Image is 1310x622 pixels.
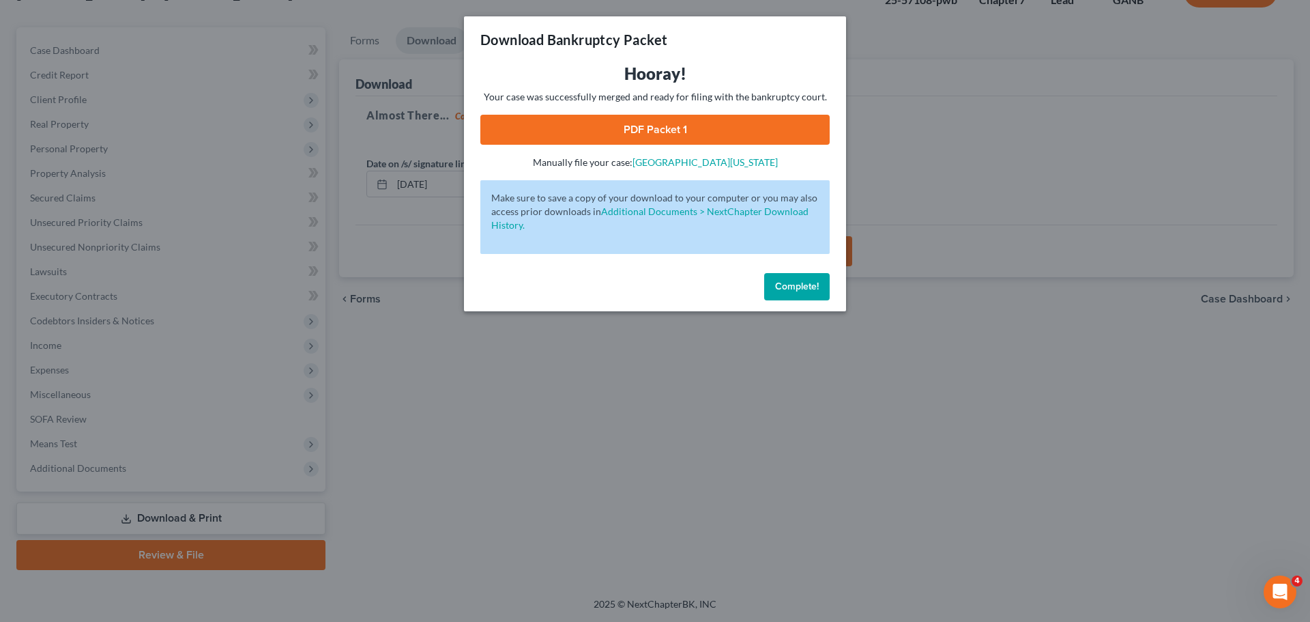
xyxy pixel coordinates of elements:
iframe: Intercom live chat [1264,576,1296,608]
h3: Hooray! [480,63,830,85]
button: Complete! [764,273,830,300]
span: 4 [1292,576,1302,586]
p: Manually file your case: [480,156,830,169]
h3: Download Bankruptcy Packet [480,30,667,49]
a: Additional Documents > NextChapter Download History. [491,206,809,231]
a: PDF Packet 1 [480,115,830,145]
p: Your case was successfully merged and ready for filing with the bankruptcy court. [480,90,830,104]
p: Make sure to save a copy of your download to your computer or you may also access prior downloads in [491,191,819,232]
a: [GEOGRAPHIC_DATA][US_STATE] [632,156,778,168]
span: Complete! [775,281,819,292]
